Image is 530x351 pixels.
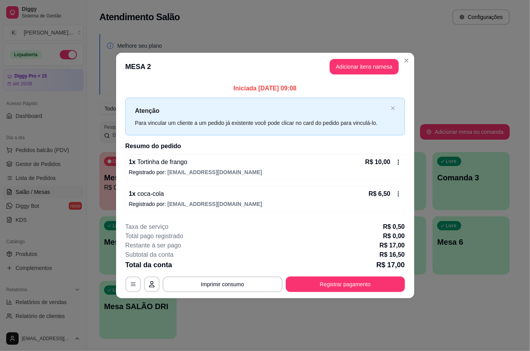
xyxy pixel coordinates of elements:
p: R$ 6,50 [368,189,390,199]
header: MESA 2 [116,53,414,81]
h2: Resumo do pedido [125,142,405,151]
p: 1 x [129,157,188,167]
p: Registrado por: [129,200,401,208]
p: Total da conta [125,259,172,270]
p: Atenção [135,106,388,116]
p: R$ 10,00 [365,157,391,167]
p: R$ 0,50 [383,222,405,232]
span: [EMAIL_ADDRESS][DOMAIN_NAME] [167,169,262,175]
button: Imprimir consumo [163,277,283,292]
p: Registrado por: [129,168,401,176]
p: R$ 0,00 [383,232,405,241]
p: R$ 17,00 [376,259,405,270]
p: Iniciada [DATE] 09:08 [125,84,405,93]
p: R$ 16,50 [380,250,405,259]
div: Para vincular um cliente a um pedido já existente você pode clicar no card do pedido para vinculá... [135,119,388,127]
button: Adicionar itens namesa [330,59,399,74]
button: close [391,106,395,111]
span: coca-cola [136,190,164,197]
p: Total pago registrado [125,232,183,241]
p: Taxa de serviço [125,222,169,232]
button: Close [400,54,413,67]
p: Subtotal da conta [125,250,174,259]
button: Registrar pagamento [286,277,405,292]
p: R$ 17,00 [380,241,405,250]
span: [EMAIL_ADDRESS][DOMAIN_NAME] [167,201,262,207]
p: Restante à ser pago [125,241,181,250]
span: Tortinha de frango [136,159,187,165]
p: 1 x [129,189,164,199]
